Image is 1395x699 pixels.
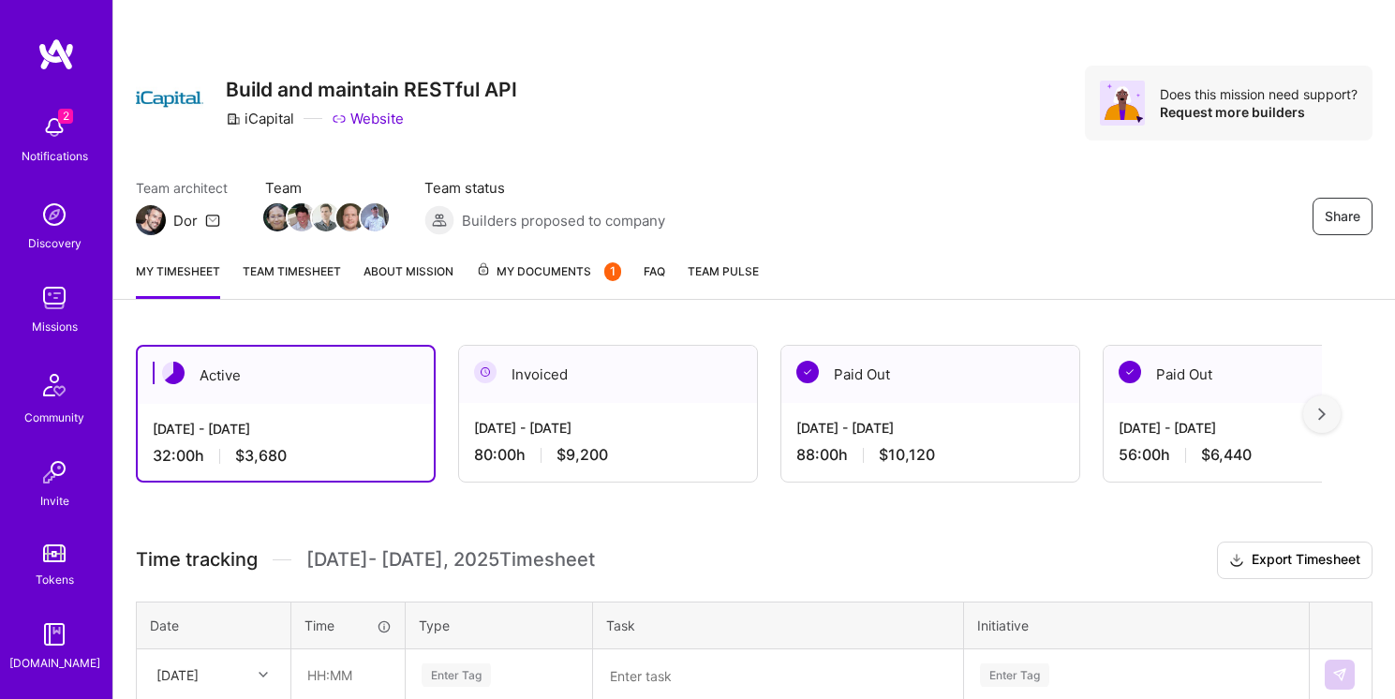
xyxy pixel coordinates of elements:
[173,211,198,231] div: Dor
[459,346,757,403] div: Invoiced
[36,196,73,233] img: discovery
[265,201,289,233] a: Team Member Avatar
[205,213,220,228] i: icon Mail
[424,178,665,198] span: Team status
[338,201,363,233] a: Team Member Avatar
[136,66,203,133] img: Company Logo
[1332,667,1347,682] img: Submit
[1160,103,1358,121] div: Request more builders
[879,445,935,465] span: $10,120
[153,419,419,439] div: [DATE] - [DATE]
[32,317,78,336] div: Missions
[36,279,73,317] img: teamwork
[312,203,340,231] img: Team Member Avatar
[474,418,742,438] div: [DATE] - [DATE]
[363,201,387,233] a: Team Member Avatar
[1119,418,1387,438] div: [DATE] - [DATE]
[288,203,316,231] img: Team Member Avatar
[226,112,241,126] i: icon CompanyGray
[138,347,434,404] div: Active
[1100,81,1145,126] img: Avatar
[332,109,404,128] a: Website
[137,602,291,648] th: Date
[136,261,220,299] a: My timesheet
[24,408,84,427] div: Community
[36,109,73,146] img: bell
[243,261,341,299] a: Team timesheet
[36,616,73,653] img: guide book
[40,491,69,511] div: Invite
[28,233,82,253] div: Discovery
[644,261,665,299] a: FAQ
[58,109,73,124] span: 2
[796,418,1064,438] div: [DATE] - [DATE]
[43,544,66,562] img: tokens
[36,570,74,589] div: Tokens
[32,363,77,408] img: Community
[796,361,819,383] img: Paid Out
[1229,551,1244,571] i: icon Download
[156,665,199,685] div: [DATE]
[289,201,314,233] a: Team Member Avatar
[336,203,364,231] img: Team Member Avatar
[9,653,100,673] div: [DOMAIN_NAME]
[1313,198,1373,235] button: Share
[37,37,75,71] img: logo
[474,361,497,383] img: Invoiced
[314,201,338,233] a: Team Member Avatar
[977,616,1296,635] div: Initiative
[136,205,166,235] img: Team Architect
[424,205,454,235] img: Builders proposed to company
[474,445,742,465] div: 80:00 h
[36,454,73,491] img: Invite
[364,261,453,299] a: About Mission
[1217,542,1373,579] button: Export Timesheet
[1160,85,1358,103] div: Does this mission need support?
[226,78,517,101] h3: Build and maintain RESTful API
[259,670,268,679] i: icon Chevron
[781,346,1079,403] div: Paid Out
[796,445,1064,465] div: 88:00 h
[153,446,419,466] div: 32:00 h
[1119,361,1141,383] img: Paid Out
[361,203,389,231] img: Team Member Avatar
[476,261,621,282] span: My Documents
[226,109,294,128] div: iCapital
[235,446,287,466] span: $3,680
[162,362,185,384] img: Active
[136,178,228,198] span: Team architect
[1201,445,1252,465] span: $6,440
[406,602,593,648] th: Type
[604,262,621,281] div: 1
[476,261,621,299] a: My Documents1
[422,661,491,690] div: Enter Tag
[462,211,665,231] span: Builders proposed to company
[22,146,88,166] div: Notifications
[265,178,387,198] span: Team
[1119,445,1387,465] div: 56:00 h
[263,203,291,231] img: Team Member Avatar
[980,661,1049,690] div: Enter Tag
[306,548,595,572] span: [DATE] - [DATE] , 2025 Timesheet
[688,261,759,299] a: Team Pulse
[1318,408,1326,421] img: right
[304,616,392,635] div: Time
[593,602,964,648] th: Task
[688,264,759,278] span: Team Pulse
[557,445,608,465] span: $9,200
[136,548,258,572] span: Time tracking
[1325,207,1360,226] span: Share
